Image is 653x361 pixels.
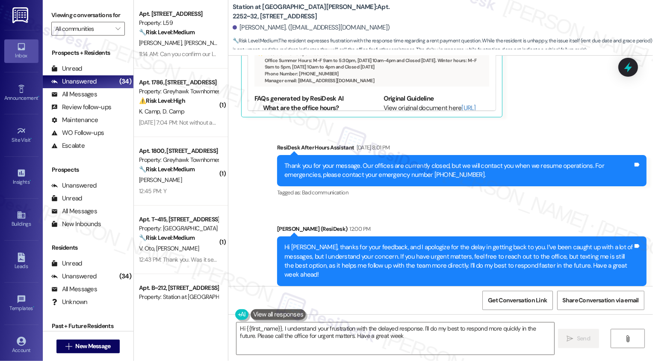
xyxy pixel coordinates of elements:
[139,107,163,115] span: K. Camp
[277,224,647,236] div: [PERSON_NAME] (ResiDesk)
[263,104,360,113] li: What are the office hours?
[254,29,489,86] div: The resident is complaining about slow response times and the FAQ provides the office hours and c...
[233,23,390,32] div: [PERSON_NAME]. ([EMAIL_ADDRESS][DOMAIN_NAME])
[384,94,434,103] b: Original Guideline
[4,334,38,357] a: Account
[233,36,653,55] span: : The resident expresses frustration with the response time regarding a rent payment question. Wh...
[4,124,38,147] a: Site Visit •
[51,194,82,203] div: Unread
[284,161,633,180] div: Thank you for your message. Our offices are currently closed, but we will contact you when we res...
[577,334,590,343] span: Send
[139,97,185,104] strong: ⚠️ Risk Level: High
[139,256,425,263] div: 12:43 PM: Thank you. Was it sent via email? We were traveling last week and didn't receive anythi...
[163,107,184,115] span: D. Camp
[43,165,133,174] div: Prospects
[4,166,38,189] a: Insights •
[117,270,133,283] div: (34)
[51,298,88,307] div: Unknown
[51,181,97,190] div: Unanswered
[43,322,133,331] div: Past + Future Residents
[51,116,98,125] div: Maintenance
[65,343,72,350] i: 
[139,224,218,233] div: Property: [GEOGRAPHIC_DATA]
[117,75,133,88] div: (34)
[139,292,218,301] div: Property: Station at [GEOGRAPHIC_DATA][PERSON_NAME]
[51,141,85,150] div: Escalate
[4,292,38,315] a: Templates •
[139,78,218,87] div: Apt. 1786, [STREET_ADDRESS]
[51,103,111,112] div: Review follow-ups
[4,250,38,273] a: Leads
[51,285,97,294] div: All Messages
[33,304,34,310] span: •
[43,243,133,252] div: Residents
[139,176,182,184] span: [PERSON_NAME]
[567,335,573,342] i: 
[139,28,195,36] strong: 🔧 Risk Level: Medium
[51,207,97,216] div: All Messages
[355,143,390,152] div: [DATE] 8:01 PM
[236,322,554,355] textarea: Hi {{first_name}}, I understand your frustration with the delayed response. I'll do my best to re...
[139,187,166,195] div: 12:45 PM: Y
[233,37,278,44] strong: 🔧 Risk Level: Medium
[12,7,30,23] img: ResiDesk Logo
[4,39,38,63] a: Inbox
[482,291,553,310] button: Get Conversation Link
[51,128,104,137] div: WO Follow-ups
[563,296,639,305] span: Share Conversation via email
[31,136,32,142] span: •
[43,48,133,57] div: Prospects + Residents
[51,77,97,86] div: Unanswered
[265,78,486,84] li: Manager email: [EMAIL_ADDRESS][DOMAIN_NAME]
[55,22,111,36] input: All communities
[184,39,227,47] span: [PERSON_NAME]
[557,291,644,310] button: Share Conversation via email
[265,71,486,77] li: Phone Number: [PHONE_NUMBER]
[625,335,631,342] i: 
[75,342,110,351] span: New Message
[384,104,489,122] div: View original document here
[51,9,125,22] label: Viewing conversations for
[348,224,371,233] div: 12:00 PM
[51,259,82,268] div: Unread
[139,119,618,126] div: [DATE] 7:04 PM: Not without advance notice as I will need to secure my pets and my husband is a n...
[265,57,486,70] li: Office Summer Hours: M-F 9am to 5:30pm, [DATE] 10am-4pm and Closed [DATE]. Winter hours: M-F 9am ...
[51,90,97,99] div: All Messages
[139,245,156,252] span: V. Oto
[284,243,633,280] div: Hi [PERSON_NAME], thanks for your feedback, and I apologize for the delay in getting back to you....
[139,234,195,242] strong: 🔧 Risk Level: Medium
[139,283,218,292] div: Apt. B~212, [STREET_ADDRESS]
[139,215,218,224] div: Apt. T~415, [STREET_ADDRESS]
[139,146,218,155] div: Apt. 1800, [STREET_ADDRESS]
[156,245,199,252] span: [PERSON_NAME]
[488,296,547,305] span: Get Conversation Link
[56,340,120,353] button: New Message
[277,186,647,199] div: Tagged as:
[139,39,184,47] span: [PERSON_NAME]
[139,9,218,18] div: Apt. [STREET_ADDRESS]
[139,18,218,27] div: Property: L59
[254,94,343,103] b: FAQs generated by ResiDesk AI
[277,143,647,155] div: ResiDesk After Hours Assistant
[139,155,218,164] div: Property: Greyhawk Townhomes
[558,329,600,348] button: Send
[233,3,404,21] b: Station at [GEOGRAPHIC_DATA][PERSON_NAME]: Apt. 2252~32, [STREET_ADDRESS]
[4,208,38,231] a: Buildings
[139,87,218,96] div: Property: Greyhawk Townhomes
[139,165,195,173] strong: 🔧 Risk Level: Medium
[302,189,348,196] span: Bad communication
[51,64,82,73] div: Unread
[38,94,39,100] span: •
[139,50,300,58] div: 11:14 AM: Can you confirm our lease is up at this end of this month.
[30,178,31,184] span: •
[51,220,101,229] div: New Inbounds
[51,272,97,281] div: Unanswered
[115,25,120,32] i: 
[277,286,647,298] div: Tagged as:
